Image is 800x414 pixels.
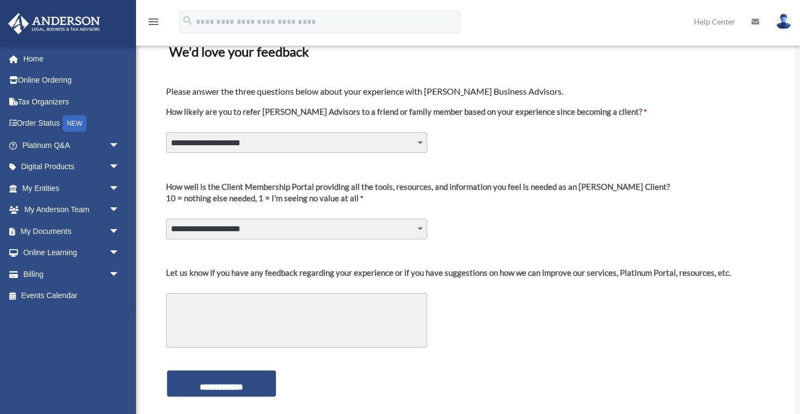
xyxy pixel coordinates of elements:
[8,177,136,199] a: My Entitiesarrow_drop_down
[182,15,194,27] i: search
[109,263,131,286] span: arrow_drop_down
[8,70,136,91] a: Online Ordering
[8,220,136,242] a: My Documentsarrow_drop_down
[109,220,131,243] span: arrow_drop_down
[147,15,160,28] i: menu
[8,48,136,70] a: Home
[8,242,136,264] a: Online Learningarrow_drop_down
[166,85,767,97] h4: Please answer the three questions below about your experience with [PERSON_NAME] Business Advisors.
[8,134,136,156] a: Platinum Q&Aarrow_drop_down
[8,285,136,307] a: Events Calendar
[166,181,670,193] div: How well is the Client Membership Portal providing all the tools, resources, and information you ...
[8,91,136,113] a: Tax Organizers
[5,13,103,34] img: Anderson Advisors Platinum Portal
[776,14,792,29] img: User Pic
[166,267,731,279] div: Let us know if you have any feedback regarding your experience or if you have suggestions on how ...
[109,242,131,264] span: arrow_drop_down
[109,156,131,178] span: arrow_drop_down
[8,199,136,221] a: My Anderson Teamarrow_drop_down
[109,199,131,221] span: arrow_drop_down
[63,115,87,132] div: NEW
[109,134,131,157] span: arrow_drop_down
[8,113,136,135] a: Order StatusNEW
[166,106,647,126] label: How likely are you to refer [PERSON_NAME] Advisors to a friend or family member based on your exp...
[165,40,768,63] h3: We'd love your feedback
[147,19,160,28] a: menu
[8,263,136,285] a: Billingarrow_drop_down
[166,181,670,213] label: 10 = nothing else needed, 1 = I'm seeing no value at all
[8,156,136,178] a: Digital Productsarrow_drop_down
[109,177,131,200] span: arrow_drop_down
